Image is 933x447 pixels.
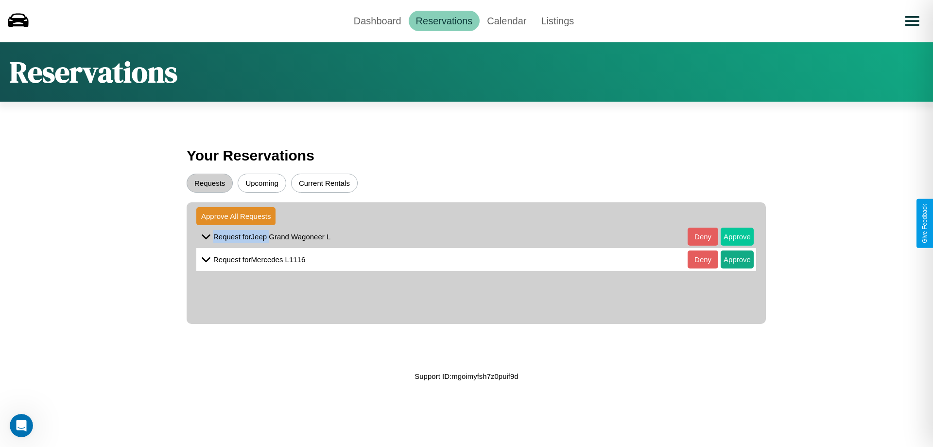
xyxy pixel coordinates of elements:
[10,414,33,437] iframe: Intercom live chat
[213,253,305,266] p: Request for Mercedes L1116
[688,250,718,268] button: Deny
[921,204,928,243] div: Give Feedback
[480,11,534,31] a: Calendar
[10,52,177,92] h1: Reservations
[534,11,581,31] a: Listings
[721,250,754,268] button: Approve
[721,228,754,246] button: Approve
[415,370,518,383] p: Support ID: mgoimyfsh7z0puif9d
[898,7,926,35] button: Open menu
[346,11,409,31] a: Dashboard
[187,174,233,193] button: Requests
[291,174,358,193] button: Current Rentals
[688,228,718,246] button: Deny
[409,11,480,31] a: Reservations
[196,207,276,225] button: Approve All Requests
[238,174,286,193] button: Upcoming
[187,143,746,169] h3: Your Reservations
[213,230,330,243] p: Request for Jeep Grand Wagoneer L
